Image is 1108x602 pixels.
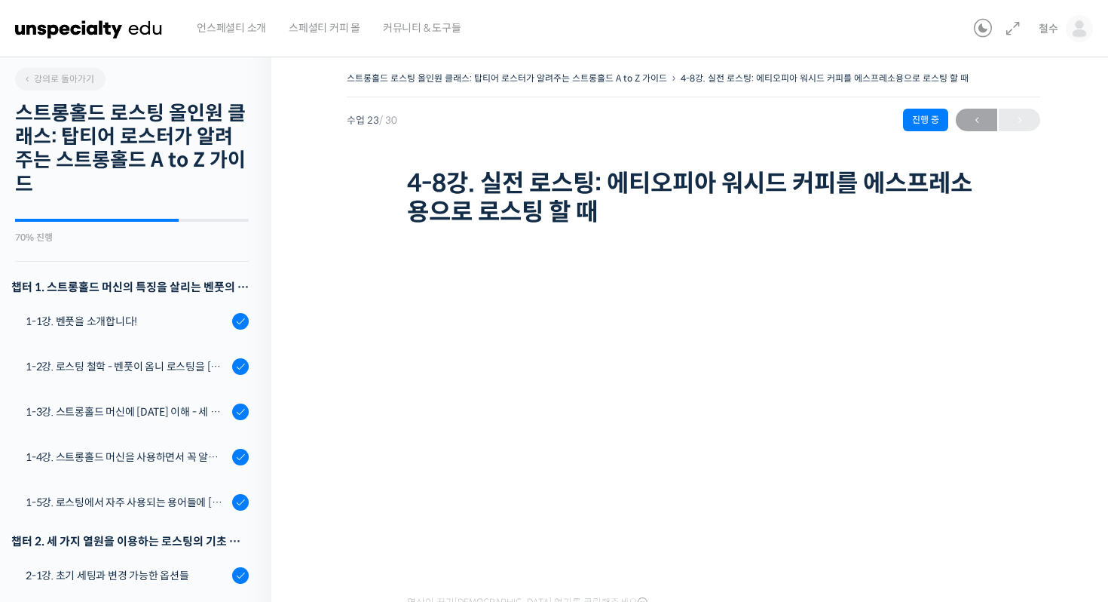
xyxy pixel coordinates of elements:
div: 1-1강. 벤풋을 소개합니다! [26,313,228,330]
span: ← [956,110,997,131]
div: 1-5강. 로스팅에서 자주 사용되는 용어들에 [DATE] 이해 [26,494,228,511]
div: 진행 중 [903,109,948,131]
div: 1-2강. 로스팅 철학 - 벤풋이 옴니 로스팅을 [DATE] 않는 이유 [26,358,228,375]
a: 스트롱홀드 로스팅 올인원 클래스: 탑티어 로스터가 알려주는 스트롱홀드 A to Z 가이드 [347,72,667,84]
h3: 챕터 1. 스트롱홀드 머신의 특징을 살리는 벤풋의 로스팅 방식 [11,277,249,297]
div: 1-4강. 스트롱홀드 머신을 사용하면서 꼭 알고 있어야 할 유의사항 [26,449,228,465]
span: 강의로 돌아가기 [23,73,94,84]
div: 70% 진행 [15,233,249,242]
span: / 30 [379,114,397,127]
a: 4-8강. 실전 로스팅: 에티오피아 워시드 커피를 에스프레소용으로 로스팅 할 때 [681,72,969,84]
div: 챕터 2. 세 가지 열원을 이용하는 로스팅의 기초 설계 [11,531,249,551]
a: ←이전 [956,109,997,131]
h2: 스트롱홀드 로스팅 올인원 클래스: 탑티어 로스터가 알려주는 스트롱홀드 A to Z 가이드 [15,102,249,196]
div: 2-1강. 초기 세팅과 변경 가능한 옵션들 [26,567,228,584]
div: 1-3강. 스트롱홀드 머신에 [DATE] 이해 - 세 가지 열원이 만들어내는 변화 [26,404,228,420]
a: 강의로 돌아가기 [15,68,106,91]
h1: 4-8강. 실전 로스팅: 에티오피아 워시드 커피를 에스프레소용으로 로스팅 할 때 [407,169,980,227]
span: 철수 [1039,22,1058,35]
span: 수업 23 [347,115,397,125]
